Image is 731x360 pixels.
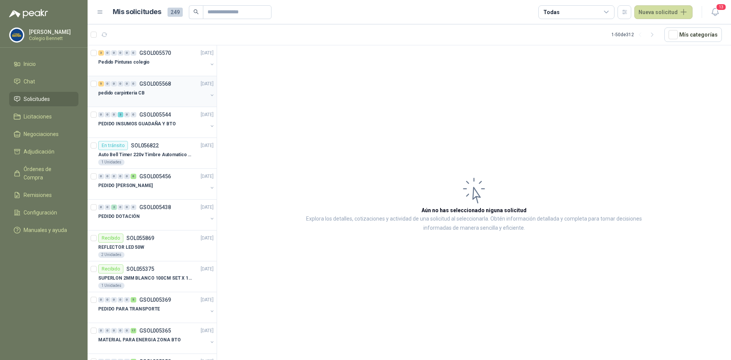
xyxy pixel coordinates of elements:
p: [DATE] [201,296,214,304]
div: Recibido [98,234,123,243]
span: Adjudicación [24,147,54,156]
p: [DATE] [201,111,214,118]
div: Todas [543,8,559,16]
div: 3 [118,112,123,117]
a: Configuración [9,205,78,220]
div: 0 [98,297,104,302]
p: [DATE] [201,80,214,88]
a: 0 0 0 0 0 5 GSOL005369[DATE] PEDIDO PARA TRANSPORTE [98,295,215,320]
p: SOL055375 [126,266,154,272]
div: 0 [124,174,130,179]
span: Manuales y ayuda [24,226,67,234]
div: 0 [98,328,104,333]
div: 0 [118,174,123,179]
div: 0 [124,50,130,56]
p: Pedido Pinturas colegio [98,59,150,66]
span: Órdenes de Compra [24,165,71,182]
a: Remisiones [9,188,78,202]
div: Recibido [98,264,123,274]
h1: Mis solicitudes [113,6,161,18]
p: GSOL005544 [139,112,171,117]
div: 0 [105,205,110,210]
a: En tránsitoSOL056822[DATE] Auto Bell Timer 220v Timbre Automatico Para Colegios, Indust1 Unidades [88,138,217,169]
p: [DATE] [201,235,214,242]
div: 1 Unidades [98,283,124,289]
p: GSOL005456 [139,174,171,179]
span: 249 [168,8,183,17]
div: 0 [105,50,110,56]
a: Inicio [9,57,78,71]
a: RecibidoSOL055375[DATE] SUPERLON 2MM BLANCO 100CM SET X 150 METROS1 Unidades [88,261,217,292]
span: Inicio [24,60,36,68]
span: Negociaciones [24,130,59,138]
a: Adjudicación [9,144,78,159]
div: 0 [111,50,117,56]
p: SOL055869 [126,235,154,241]
p: GSOL005568 [139,81,171,86]
p: PEDIDO DOTACIÓN [98,213,140,220]
a: Solicitudes [9,92,78,106]
img: Logo peakr [9,9,48,18]
div: 0 [118,297,123,302]
p: GSOL005369 [139,297,171,302]
p: SUPERLON 2MM BLANCO 100CM SET X 150 METROS [98,275,193,282]
a: Negociaciones [9,127,78,141]
p: [DATE] [201,204,214,211]
p: MATERIAL PARA ENERGIA ZONA BTO [98,336,180,344]
button: Nueva solicitud [634,5,693,19]
span: Chat [24,77,35,86]
div: 0 [131,112,136,117]
div: 0 [105,174,110,179]
div: 17 [131,328,136,333]
p: SOL056822 [131,143,159,148]
div: 0 [124,81,130,86]
button: Mís categorías [664,27,722,42]
div: 1 - 50 de 312 [611,29,658,41]
div: 0 [105,112,110,117]
p: [DATE] [201,266,214,273]
a: Órdenes de Compra [9,162,78,185]
div: 6 [131,174,136,179]
div: 0 [105,297,110,302]
div: 5 [98,81,104,86]
div: 2 [111,205,117,210]
div: 0 [124,112,130,117]
div: 3 [98,50,104,56]
div: 5 [131,297,136,302]
div: 0 [131,205,136,210]
button: 13 [708,5,722,19]
div: 0 [124,328,130,333]
div: 0 [98,112,104,117]
div: 0 [98,174,104,179]
p: GSOL005365 [139,328,171,333]
p: [DATE] [201,142,214,149]
span: Configuración [24,208,57,217]
div: 0 [118,50,123,56]
a: 5 0 0 0 0 0 GSOL005568[DATE] pedido carpinteria CB [98,79,215,104]
p: [DATE] [201,50,214,57]
div: 0 [111,112,117,117]
p: GSOL005438 [139,205,171,210]
div: 0 [111,174,117,179]
div: 0 [124,205,130,210]
div: 0 [131,81,136,86]
span: search [193,9,199,14]
a: 0 0 0 3 0 0 GSOL005544[DATE] PEDIDO INSUMOS GUADAÑA Y BTO [98,110,215,134]
p: Explora los detalles, cotizaciones y actividad de una solicitud al seleccionarla. Obtén informaci... [293,214,655,233]
p: Colegio Bennett [29,36,77,41]
div: 0 [111,81,117,86]
div: 0 [118,81,123,86]
p: GSOL005570 [139,50,171,56]
div: 0 [118,205,123,210]
p: [PERSON_NAME] [29,29,77,35]
a: 0 0 2 0 0 0 GSOL005438[DATE] PEDIDO DOTACIÓN [98,203,215,227]
div: 0 [131,50,136,56]
span: Remisiones [24,191,52,199]
div: 0 [118,328,123,333]
div: 0 [105,81,110,86]
h3: Aún no has seleccionado niguna solicitud [421,206,527,214]
a: 0 0 0 0 0 6 GSOL005456[DATE] PEDIDO [PERSON_NAME] [98,172,215,196]
p: PEDIDO INSUMOS GUADAÑA Y BTO [98,120,176,128]
div: 0 [111,297,117,302]
a: RecibidoSOL055869[DATE] REFLECTOR LED 50W2 Unidades [88,230,217,261]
